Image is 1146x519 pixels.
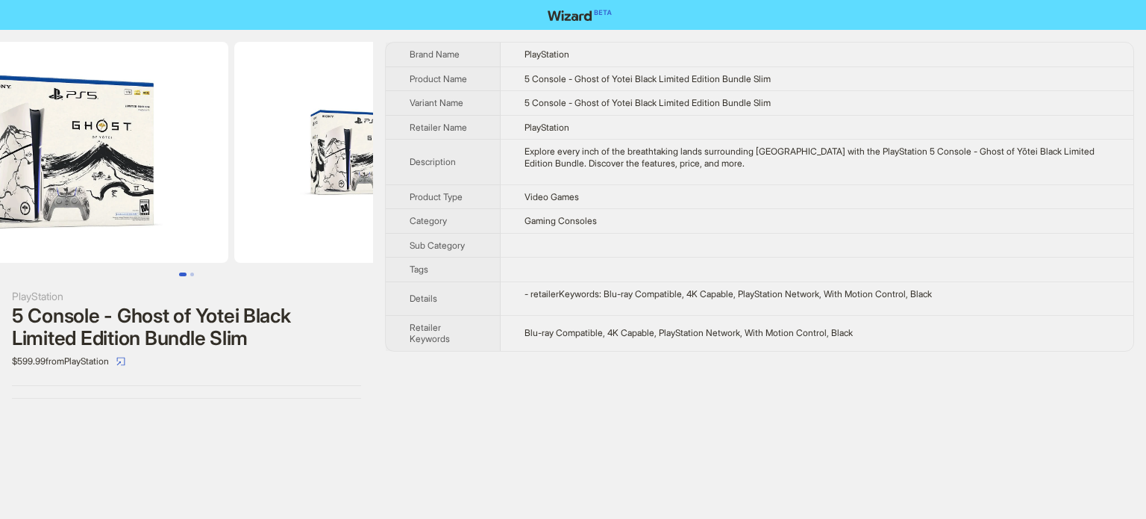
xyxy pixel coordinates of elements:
[12,305,361,349] div: 5 Console - Ghost of Yotei Black Limited Edition Bundle Slim
[410,293,437,304] span: Details
[410,122,467,133] span: Retailer Name
[410,97,463,108] span: Variant Name
[410,264,428,275] span: Tags
[12,288,361,305] div: PlayStation
[525,73,771,84] span: 5 Console - Ghost of Yotei Black Limited Edition Bundle Slim
[234,42,569,263] img: 5 Console - Ghost of Yotei Black Limited Edition Bundle Slim 5 Console - Ghost of Yotei Black Lim...
[179,273,187,276] button: Go to slide 1
[410,156,456,167] span: Description
[410,240,465,251] span: Sub Category
[410,215,447,226] span: Category
[525,215,597,226] span: Gaming Consoles
[525,146,1109,169] div: Explore every inch of the breathtaking lands surrounding Mount Yōtei with the PlayStation 5 Conso...
[525,288,1109,300] div: - retailerKeywords: Blu-ray Compatible, 4K Capable, PlayStation Network, With Motion Control, Black
[525,327,853,338] span: Blu-ray Compatible, 4K Capable, PlayStation Network, With Motion Control, Black
[525,191,579,202] span: Video Games
[525,49,569,60] span: PlayStation
[410,49,460,60] span: Brand Name
[12,349,361,373] div: $599.99 from PlayStation
[410,73,467,84] span: Product Name
[525,97,771,108] span: 5 Console - Ghost of Yotei Black Limited Edition Bundle Slim
[190,273,194,276] button: Go to slide 2
[410,191,463,202] span: Product Type
[116,357,125,366] span: select
[525,122,569,133] span: PlayStation
[410,322,450,345] span: Retailer Keywords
